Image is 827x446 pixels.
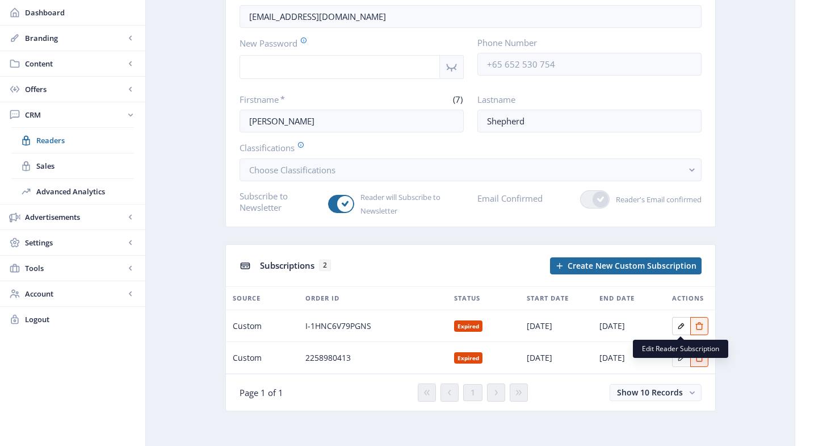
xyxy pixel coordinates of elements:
label: Phone Number [477,37,692,48]
span: Advertisements [25,211,125,223]
span: Readers [36,135,134,146]
span: Page 1 of 1 [240,387,283,398]
span: (7) [451,94,464,105]
span: Content [25,58,125,69]
nb-badge: Expired [454,320,483,332]
a: Advanced Analytics [11,179,134,204]
span: Dashboard [25,7,136,18]
label: Subscribe to Newsletter [240,190,320,213]
span: Settings [25,237,125,248]
span: Reader's Email confirmed [610,193,702,206]
a: Readers [11,128,134,153]
button: 1 [463,384,482,401]
span: Account [25,288,125,299]
span: 2258980413 [305,351,351,365]
span: Custom [233,351,262,365]
label: New Password [240,37,455,49]
a: Edit page [690,319,708,330]
span: Reader will Subscribe to Newsletter [354,190,464,218]
label: Lastname [477,94,692,105]
span: [DATE] [599,319,625,333]
a: Sales [11,153,134,178]
button: Choose Classifications [240,159,702,181]
span: Status [454,291,480,305]
span: I-1HNC6V79PGNS [305,319,371,333]
span: Logout [25,314,136,325]
span: Branding [25,32,125,44]
span: Show 10 Records [617,387,683,398]
label: Classifications [240,141,692,154]
button: Save Changes [684,417,758,440]
app-collection-view: Subscriptions [225,244,716,411]
button: Create New Custom Subscription [550,257,702,274]
input: +65 652 530 754 [477,53,702,76]
button: Discard Changes [589,417,675,440]
span: Actions [672,291,704,305]
span: Source [233,291,261,305]
a: Edit page [672,319,690,330]
nb-badge: Expired [454,352,483,364]
span: Advanced Analytics [36,186,134,197]
nb-icon: Show password [440,55,464,79]
a: Edit page [690,351,708,362]
span: Tools [25,262,125,274]
span: 2 [319,260,331,271]
span: Subscriptions [260,260,314,271]
span: Order ID [305,291,339,305]
span: Choose Classifications [249,164,335,176]
span: Offers [25,84,125,95]
span: Custom [233,319,262,333]
span: Create New Custom Subscription [568,261,696,270]
label: Email Confirmed [477,190,543,206]
span: Edit Reader Subscription [642,344,719,353]
span: [DATE] [527,351,552,365]
input: Enter reader’s email [240,5,702,28]
span: Sales [36,160,134,172]
a: Edit page [672,351,690,362]
span: [DATE] [599,351,625,365]
span: End Date [599,291,635,305]
input: Enter reader’s firstname [240,110,464,132]
span: [DATE] [527,319,552,333]
label: Firstname [240,94,347,105]
span: 1 [471,388,475,397]
input: Enter reader’s lastname [477,110,702,132]
a: New page [543,257,702,274]
span: CRM [25,109,125,120]
span: Start Date [527,291,569,305]
button: Show 10 Records [610,384,702,401]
